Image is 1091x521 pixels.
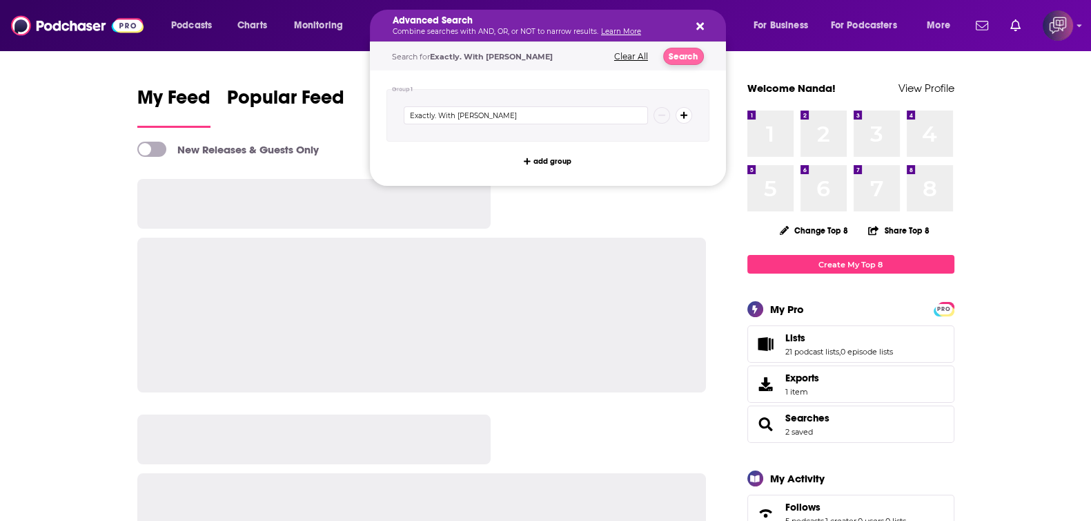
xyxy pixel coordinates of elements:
[392,52,553,61] span: Search for
[752,415,780,434] a: Searches
[839,347,841,357] span: ,
[161,15,230,37] button: open menu
[663,48,704,65] button: Search
[1043,10,1073,41] img: User Profile
[747,255,954,274] a: Create My Top 8
[227,86,344,117] span: Popular Feed
[430,52,553,61] span: Exactly. With [PERSON_NAME]
[785,387,819,397] span: 1 item
[927,16,950,35] span: More
[171,16,212,35] span: Podcasts
[785,412,829,424] a: Searches
[601,27,641,36] a: Learn More
[393,16,681,26] h5: Advanced Search
[771,222,857,239] button: Change Top 8
[610,52,652,61] button: Clear All
[785,427,813,437] a: 2 saved
[1043,10,1073,41] button: Show profile menu
[747,406,954,443] span: Searches
[11,12,144,39] img: Podchaser - Follow, Share and Rate Podcasts
[785,347,839,357] a: 21 podcast lists
[533,158,571,165] span: add group
[770,472,825,485] div: My Activity
[785,332,805,344] span: Lists
[785,372,819,384] span: Exports
[754,16,808,35] span: For Business
[917,15,967,37] button: open menu
[747,82,836,95] a: Welcome Nanda!
[831,16,897,35] span: For Podcasters
[392,86,413,93] h4: Group 1
[744,15,825,37] button: open menu
[841,347,893,357] a: 0 episode lists
[936,303,952,314] a: PRO
[898,82,954,95] a: View Profile
[785,332,893,344] a: Lists
[1043,10,1073,41] span: Logged in as corioliscompany
[137,86,210,128] a: My Feed
[284,15,361,37] button: open menu
[970,14,994,37] a: Show notifications dropdown
[383,10,739,41] div: Search podcasts, credits, & more...
[752,334,780,354] a: Lists
[294,16,343,35] span: Monitoring
[237,16,267,35] span: Charts
[404,106,648,124] input: Type a keyword or phrase...
[822,15,917,37] button: open menu
[393,28,681,35] p: Combine searches with AND, OR, or NOT to narrow results.
[785,501,906,513] a: Follows
[747,325,954,363] span: Lists
[137,142,319,157] a: New Releases & Guests Only
[936,304,952,314] span: PRO
[228,15,275,37] a: Charts
[770,303,804,316] div: My Pro
[227,86,344,128] a: Popular Feed
[137,86,210,117] span: My Feed
[752,375,780,394] span: Exports
[785,501,820,513] span: Follows
[747,366,954,403] a: Exports
[520,153,576,169] button: add group
[1005,14,1026,37] a: Show notifications dropdown
[867,217,930,244] button: Share Top 8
